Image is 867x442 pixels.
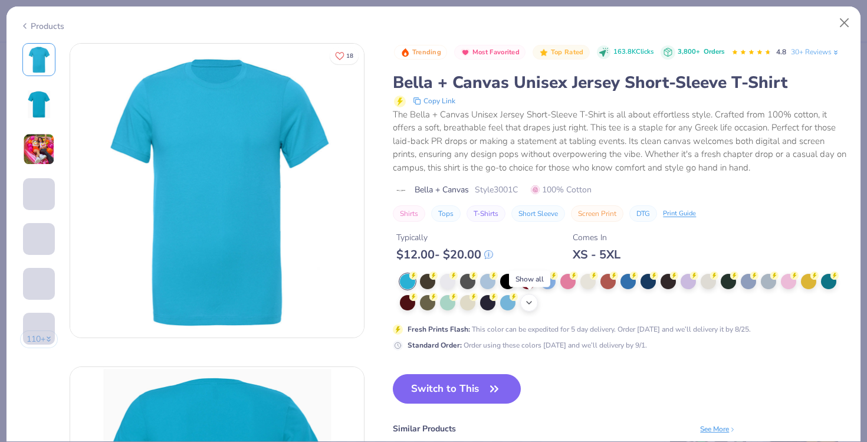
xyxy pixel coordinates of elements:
[393,205,425,222] button: Shirts
[396,231,493,244] div: Typically
[678,47,724,57] div: 3,800+
[833,12,856,34] button: Close
[700,424,736,434] div: See More
[393,423,456,435] div: Similar Products
[393,108,847,175] div: The Bella + Canvas Unisex Jersey Short-Sleeve T-Shirt is all about effortless style. Crafted from...
[408,324,751,335] div: This color can be expedited for 5 day delivery. Order [DATE] and we’ll delivery it by 8/25.
[393,374,521,404] button: Switch to This
[461,48,470,57] img: Most Favorited sort
[467,205,505,222] button: T-Shirts
[394,45,447,60] button: Badge Button
[396,247,493,262] div: $ 12.00 - $ 20.00
[791,47,840,57] a: 30+ Reviews
[70,44,364,338] img: Front
[663,209,696,219] div: Print Guide
[23,133,55,165] img: User generated content
[23,345,25,376] img: User generated content
[431,205,461,222] button: Tops
[776,47,786,57] span: 4.8
[330,47,359,64] button: Like
[472,49,520,55] span: Most Favorited
[408,325,470,334] strong: Fresh Prints Flash :
[551,49,584,55] span: Top Rated
[571,205,623,222] button: Screen Print
[393,186,409,195] img: brand logo
[539,48,549,57] img: Top Rated sort
[23,300,25,332] img: User generated content
[20,20,64,32] div: Products
[415,184,469,196] span: Bella + Canvas
[511,205,565,222] button: Short Sleeve
[531,184,592,196] span: 100% Cotton
[408,340,647,351] div: Order using these colors [DATE] and we’ll delivery by 9/1.
[393,71,847,94] div: Bella + Canvas Unisex Jersey Short-Sleeve T-Shirt
[408,340,462,350] strong: Standard Order :
[346,53,353,59] span: 18
[25,45,53,74] img: Front
[629,205,657,222] button: DTG
[613,47,653,57] span: 163.8K Clicks
[25,90,53,119] img: Back
[23,255,25,287] img: User generated content
[573,247,620,262] div: XS - 5XL
[475,184,518,196] span: Style 3001C
[704,47,724,56] span: Orders
[509,271,550,287] div: Show all
[23,210,25,242] img: User generated content
[731,43,771,62] div: 4.8 Stars
[454,45,526,60] button: Badge Button
[20,330,58,348] button: 110+
[533,45,589,60] button: Badge Button
[409,94,459,108] button: copy to clipboard
[400,48,410,57] img: Trending sort
[412,49,441,55] span: Trending
[573,231,620,244] div: Comes In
